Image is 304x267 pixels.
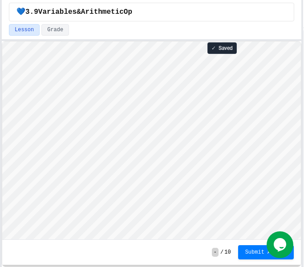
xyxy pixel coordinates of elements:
span: - [212,248,219,257]
button: Grade [41,24,69,36]
button: Lesson [9,24,40,36]
iframe: chat widget [267,231,295,258]
span: 💙3.9Variables&ArithmeticOp [16,7,132,17]
span: 10 [224,249,231,256]
button: Submit Answer [238,245,294,259]
span: Saved [219,45,233,52]
span: / [220,249,223,256]
iframe: Snap! Programming Environment [2,41,301,239]
span: ✓ [211,45,216,52]
span: Submit Answer [245,249,287,256]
